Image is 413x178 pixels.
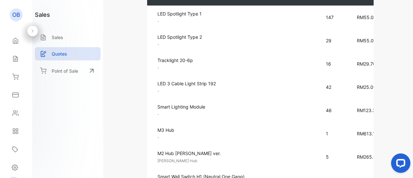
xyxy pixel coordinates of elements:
p: 5 [326,153,344,160]
p: LED Spotlight Type 2 [157,34,319,40]
h1: sales [35,10,50,19]
p: M3 Hub [157,127,319,133]
p: Smart Lighting Module [157,103,319,110]
p: - [157,42,319,47]
p: - [157,135,319,141]
p: 42 [326,84,344,90]
p: LED Spotlight Type 1 [157,10,319,17]
span: RM613.18 [357,131,378,136]
span: RM55.00 [357,38,377,43]
a: Quotes [35,47,101,60]
p: - [157,18,319,24]
p: - [157,88,319,94]
p: 46 [326,107,344,114]
span: RM55.00 [357,15,377,20]
p: Sales [52,34,63,41]
span: RM265.98 [357,154,379,160]
a: Sales [35,31,101,44]
p: LED 3 Cable Light Strip 192 [157,80,319,87]
span: RM25.00 [357,84,376,90]
span: RM123.38 [357,108,378,113]
p: [PERSON_NAME] Hub [157,158,319,164]
p: Point of Sale [52,68,78,74]
p: 147 [326,14,344,21]
p: Quotes [52,50,67,57]
a: Point of Sale [35,64,101,78]
p: Tracklight 20-6p [157,57,319,64]
p: M2 Hub [PERSON_NAME] ver. [157,150,319,157]
p: 29 [326,37,344,44]
p: 1 [326,130,344,137]
p: 16 [326,60,344,67]
iframe: LiveChat chat widget [386,151,413,178]
p: OB [12,11,20,19]
span: RM29.76 [357,61,376,67]
p: - [157,111,319,117]
p: - [157,65,319,71]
